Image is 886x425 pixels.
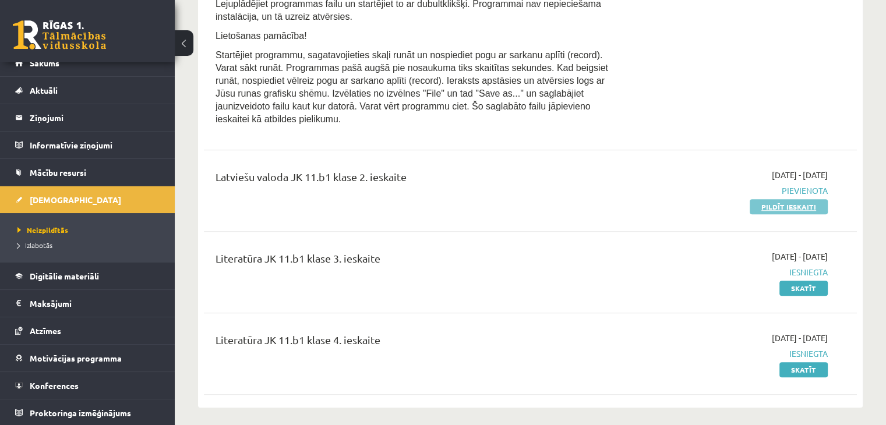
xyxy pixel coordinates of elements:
div: Latviešu valoda JK 11.b1 klase 2. ieskaite [216,169,618,190]
a: Ziņojumi [15,104,160,131]
span: Atzīmes [30,325,61,336]
span: [DATE] - [DATE] [772,169,828,181]
span: Aktuāli [30,85,58,95]
span: Digitālie materiāli [30,271,99,281]
span: Proktoringa izmēģinājums [30,408,131,418]
a: Konferences [15,372,160,399]
div: Literatūra JK 11.b1 klase 3. ieskaite [216,250,618,272]
a: Sākums [15,49,160,76]
span: Lietošanas pamācība! [216,31,307,41]
legend: Maksājumi [30,290,160,317]
a: Motivācijas programma [15,345,160,371]
span: Iesniegta [636,266,828,278]
legend: Informatīvie ziņojumi [30,132,160,158]
div: Literatūra JK 11.b1 klase 4. ieskaite [216,332,618,353]
a: Mācību resursi [15,159,160,186]
a: Skatīt [779,281,828,296]
a: Aktuāli [15,77,160,104]
span: Sākums [30,58,59,68]
a: Skatīt [779,362,828,377]
a: Digitālie materiāli [15,263,160,289]
a: Maksājumi [15,290,160,317]
span: [DEMOGRAPHIC_DATA] [30,194,121,205]
span: Neizpildītās [17,225,68,235]
span: Pievienota [636,185,828,197]
a: Rīgas 1. Tālmācības vidusskola [13,20,106,49]
a: Izlabotās [17,240,163,250]
span: Izlabotās [17,240,52,250]
a: Pildīt ieskaiti [750,199,828,214]
legend: Ziņojumi [30,104,160,131]
span: [DATE] - [DATE] [772,250,828,263]
span: Startējiet programmu, sagatavojieties skaļi runāt un nospiediet pogu ar sarkanu aplīti (record). ... [216,50,608,124]
span: Motivācijas programma [30,353,122,363]
span: Konferences [30,380,79,391]
span: [DATE] - [DATE] [772,332,828,344]
a: [DEMOGRAPHIC_DATA] [15,186,160,213]
span: Iesniegta [636,348,828,360]
a: Atzīmes [15,317,160,344]
a: Neizpildītās [17,225,163,235]
a: Informatīvie ziņojumi [15,132,160,158]
span: Mācību resursi [30,167,86,178]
